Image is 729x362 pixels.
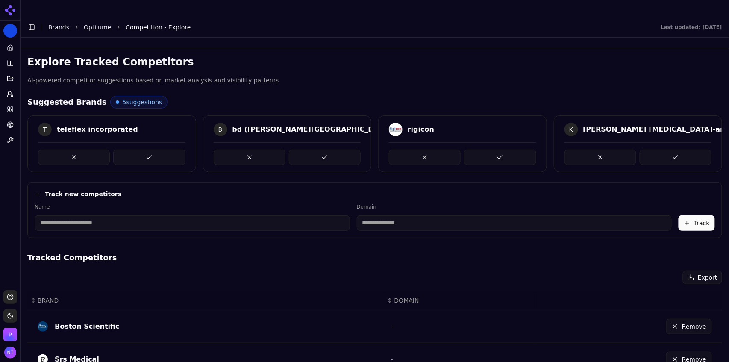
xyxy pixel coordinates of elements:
[27,55,722,69] h3: Explore Tracked Competitors
[35,203,350,210] label: Name
[661,24,722,31] div: Last updated: [DATE]
[394,296,419,305] span: DOMAIN
[408,124,434,135] div: rigicon
[3,328,17,341] button: Open organization switcher
[38,296,59,305] span: BRAND
[45,190,121,198] h4: Track new competitors
[389,123,403,136] img: rigicon
[564,123,578,136] span: K
[27,76,722,85] p: AI-powered competitor suggestions based on market analysis and visibility patterns
[48,23,644,32] nav: breadcrumb
[666,319,712,334] button: Remove
[123,98,162,106] span: 5 suggestions
[3,24,17,38] img: Optilume
[38,321,48,332] img: boston scientific
[27,252,722,264] h4: Tracked Competitors
[84,23,111,32] a: Optilume
[3,328,17,341] img: Perrill
[4,347,16,359] img: Nate Tower
[48,24,69,31] a: Brands
[57,124,138,135] div: teleflex incorporated
[388,296,531,305] div: ↕DOMAIN
[27,96,107,108] h4: Suggested Brands
[27,291,384,310] th: BRAND
[38,123,52,136] span: T
[357,203,672,210] label: Domain
[55,321,120,332] div: Boston Scientific
[683,271,722,284] button: Export
[31,296,381,305] div: ↕BRAND
[3,24,17,38] button: Current brand: Optilume
[214,123,227,136] span: B
[126,23,191,32] span: Competition - Explore
[4,347,16,359] button: Open user button
[232,124,394,135] div: bd ([PERSON_NAME][GEOGRAPHIC_DATA])
[384,291,535,310] th: DOMAIN
[391,323,393,330] span: -
[679,215,715,231] button: Track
